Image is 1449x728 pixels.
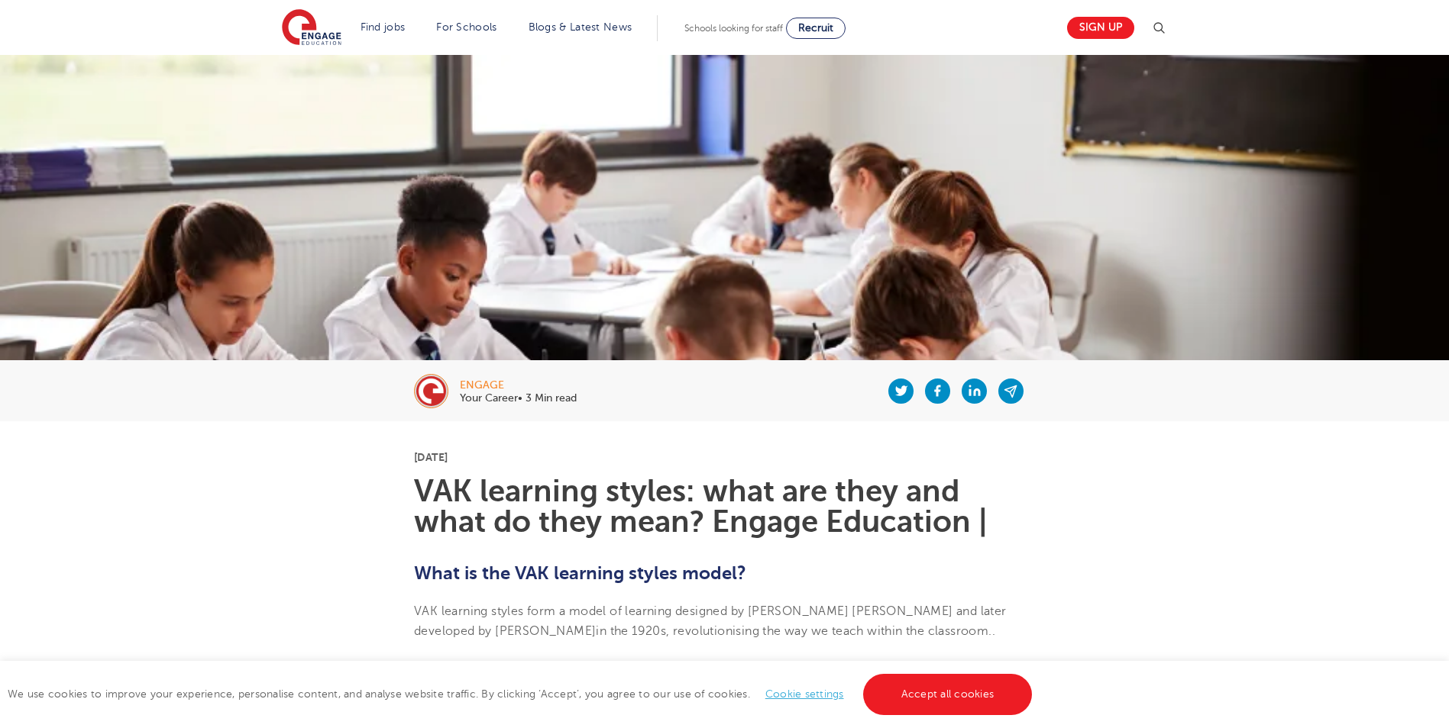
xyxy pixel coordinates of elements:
[436,21,496,33] a: For Schools
[414,476,1035,537] h1: VAK learning styles: what are they and what do they mean? Engage Education |
[414,604,1007,638] span: VAK learning styles form a model of learning designed by [PERSON_NAME] [PERSON_NAME] and later de...
[8,688,1036,700] span: We use cookies to improve your experience, personalise content, and analyse website traffic. By c...
[684,23,783,34] span: Schools looking for staff
[414,660,829,674] span: The VAK learning model divides people into three categories of learner:
[596,624,991,638] span: in the 1920s, revolutionising the way we teach within the classroom.
[414,562,746,584] b: What is the VAK learning styles model?
[798,22,833,34] span: Recruit
[529,21,632,33] a: Blogs & Latest News
[460,393,577,404] p: Your Career• 3 Min read
[765,688,844,700] a: Cookie settings
[460,380,577,391] div: engage
[1067,17,1134,39] a: Sign up
[414,452,1035,462] p: [DATE]
[361,21,406,33] a: Find jobs
[282,9,341,47] img: Engage Education
[863,674,1033,715] a: Accept all cookies
[786,18,846,39] a: Recruit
